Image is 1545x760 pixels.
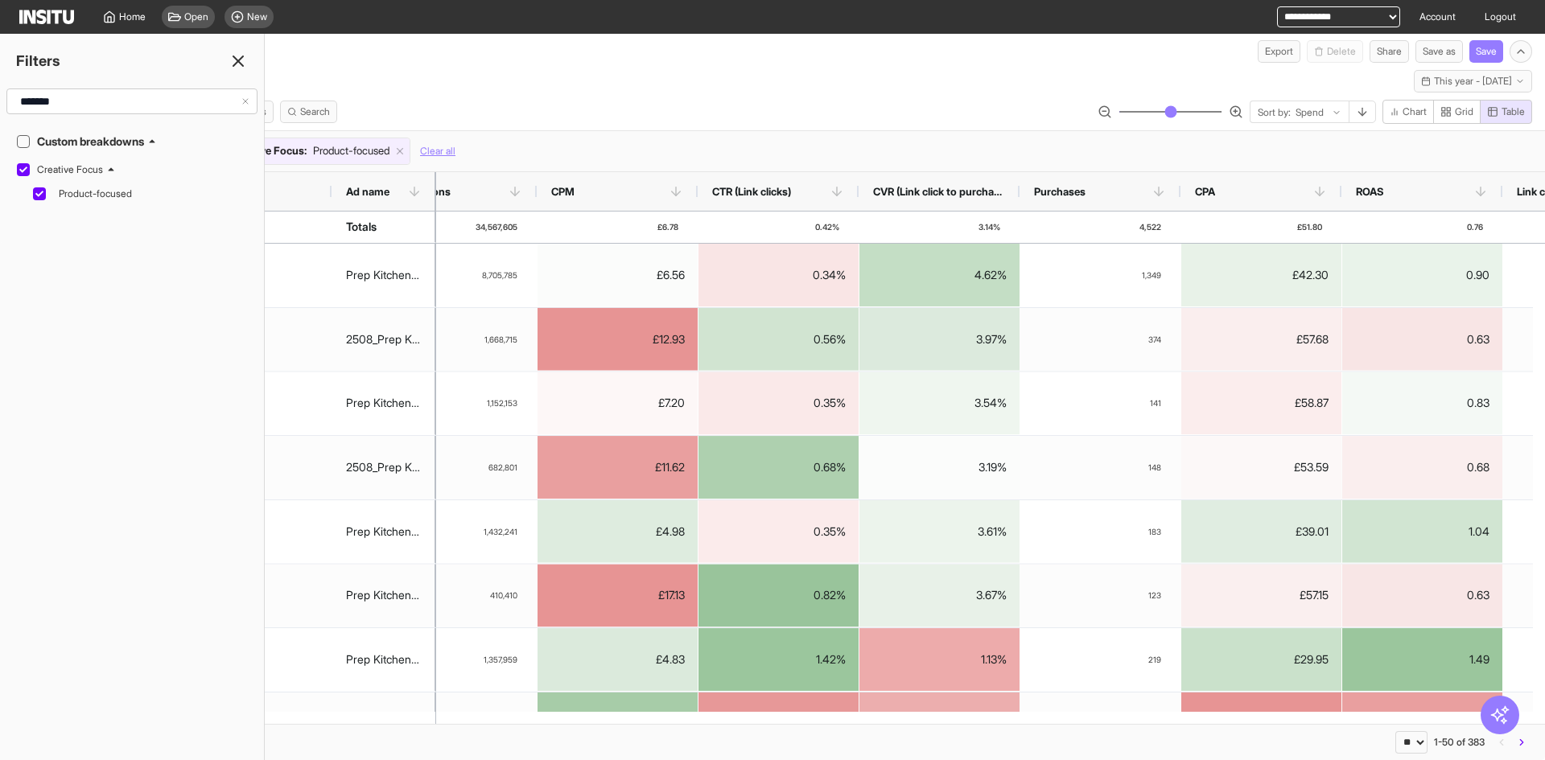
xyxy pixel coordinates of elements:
[537,172,698,211] div: CPM
[346,259,421,291] div: Prep Kitchen_Conversions_AdvantageShopping_Power Up Carousel_Brand Copy_Welcome Offer Code 35%
[1152,708,1161,740] span: 33
[1181,372,1341,434] div: £58.87
[1342,308,1502,371] div: 0.63
[346,185,389,198] span: Ad name
[1342,436,1502,499] div: 0.68
[1148,516,1161,548] span: 183
[346,516,421,548] div: Prep Kitchen_Conversions_Social Engager Retargeting_New Meals Carousel_Brand Copy_Welcome Offer C...
[698,436,859,499] div: 0.68%
[1195,185,1215,198] span: CPA
[538,692,698,755] div: £2.11
[1469,40,1503,63] button: Save
[1142,259,1161,291] span: 1,349
[551,185,575,198] span: CPM
[873,185,1005,198] span: CVR (Link click to purchase)
[1434,75,1512,88] span: This year - [DATE]
[332,172,436,211] div: Ad name
[300,105,330,118] span: Search
[1181,628,1341,691] div: £29.95
[657,212,678,242] span: £6.78
[859,564,1020,626] div: 3.67%
[1034,185,1086,198] span: Purchases
[698,628,859,691] div: 1.42%
[484,323,517,355] span: 1,668,715
[1342,692,1502,755] div: 0.22
[346,451,421,483] div: 2508_Prep Kitchen_Meta_Conversions_Web Visitor Retargeting_Video_New Meals_None_Chicken Alfredo_O...
[859,692,1020,755] div: 1.26%
[346,708,421,740] div: 2508_Prep Kitchen_Meta_Awareness_Broad Audience_Video_Ambassador_AJ_Show Off_Brand Copy
[16,50,60,72] h2: Filters
[346,643,421,676] div: Prep Kitchen_Conversions_AdvantageShopping_Ash [PERSON_NAME] Trick Shot_Brand Copy_Welcome Offer ...
[1181,244,1341,306] div: £42.30
[1148,451,1161,483] span: 148
[1342,500,1502,563] div: 1.04
[1356,185,1383,198] span: ROAS
[488,451,517,483] span: 682,801
[538,372,698,434] div: £7.20
[1150,387,1161,419] span: 141
[698,372,859,434] div: 0.35%
[482,259,517,291] span: 8,705,785
[19,10,74,24] img: Logo
[376,172,537,211] div: Impressions
[859,372,1020,434] div: 3.54%
[247,10,267,23] span: New
[346,212,377,242] div: Totals
[37,134,144,150] h2: Custom breakdowns
[1403,105,1427,118] span: Chart
[698,500,859,563] div: 0.35%
[346,579,421,611] div: Prep Kitchen_Conversions_Advantage Shopping_Time Poor_Offer _Welcome Offer Code 50%
[280,101,337,123] button: Search
[1139,212,1161,242] span: 4,522
[1342,372,1502,434] div: 0.83
[859,244,1020,306] div: 4.62%
[1307,40,1363,63] span: You cannot delete a preset report.
[1434,736,1485,749] div: 1-50 of 383
[859,308,1020,371] div: 3.97%
[490,579,517,611] span: 410,410
[1342,244,1502,306] div: 0.90
[37,163,103,176] h2: Creative Focus
[59,187,244,200] span: Product-focused
[1382,100,1434,124] button: Chart
[538,244,698,306] div: £6.56
[1297,212,1322,242] span: £51.80
[221,138,410,164] div: Creative Focus:Product-focused
[815,212,839,242] span: 0.42%
[119,10,146,23] span: Home
[1502,105,1525,118] span: Table
[1180,172,1341,211] div: CPA
[1341,172,1502,211] div: ROAS
[1148,579,1161,611] span: 123
[1433,100,1481,124] button: Grid
[184,10,208,23] span: Open
[1181,692,1341,755] div: £178.30
[698,692,859,755] div: 0.09%
[1258,106,1291,119] span: Sort by:
[698,244,859,306] div: 0.34%
[859,628,1020,691] div: 1.13%
[1258,40,1300,63] button: Export
[1480,100,1532,124] button: Table
[1148,643,1161,676] span: 219
[859,500,1020,563] div: 3.61%
[538,564,698,626] div: £17.13
[481,708,517,740] span: 2,786,585
[1370,40,1409,63] button: Share
[1181,500,1341,563] div: £39.01
[1467,212,1483,242] span: 0.76
[420,138,455,165] button: Clear all
[1455,105,1473,118] span: Grid
[538,500,698,563] div: £4.98
[538,308,698,371] div: £12.93
[1148,323,1161,355] span: 374
[859,172,1020,211] div: CVR (Link click to purchase)
[1181,436,1341,499] div: £53.59
[346,323,421,355] div: 2508_Prep Kitchen_Meta_Conversions_Advantage Shopping_Video_New Meals_None_Chicken Alfredo_Offer ...
[487,387,517,419] span: 1,152,153
[978,212,1000,242] span: 3.14%
[1181,308,1341,371] div: £57.68
[538,628,698,691] div: £4.83
[698,308,859,371] div: 0.56%
[484,516,517,548] span: 1,432,241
